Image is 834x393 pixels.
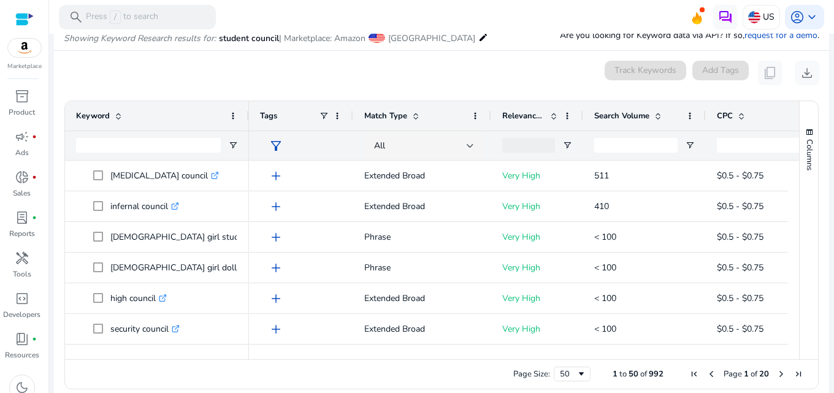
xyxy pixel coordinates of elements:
i: Showing Keyword Research results for: [64,32,216,44]
span: 50 [629,368,638,380]
p: Reports [9,228,35,239]
p: Press to search [86,10,158,24]
p: US [763,6,775,28]
button: Open Filter Menu [228,140,238,150]
span: Keyword [76,110,110,121]
span: $0.5 - $0.75 [717,170,763,181]
p: high council [110,286,167,311]
span: add [269,230,283,245]
p: Very High [502,316,572,341]
p: Very High [502,194,572,219]
div: 50 [560,368,576,380]
span: $0.5 - $0.75 [717,323,763,335]
span: fiber_manual_record [32,134,37,139]
span: Search Volume [594,110,649,121]
div: Previous Page [706,369,716,379]
input: CPC Filter Input [717,138,800,153]
span: < 100 [594,262,616,273]
span: All [374,140,385,151]
span: fiber_manual_record [32,215,37,220]
p: Very High [502,286,572,311]
span: < 100 [594,292,616,304]
span: $0.5 - $0.75 [717,292,763,304]
span: 1 [744,368,749,380]
span: 20 [759,368,769,380]
span: | Marketplace: Amazon [279,32,365,44]
span: add [269,291,283,306]
p: Resources [5,349,39,361]
div: Next Page [776,369,786,379]
p: Extended Broad [364,163,480,188]
span: of [751,368,757,380]
span: 1 [613,368,618,380]
span: add [269,199,283,214]
p: infernal council [110,194,179,219]
span: campaign [15,129,29,144]
p: Marketplace [7,62,42,71]
span: keyboard_arrow_down [805,10,819,25]
mat-icon: edit [478,30,488,45]
span: < 100 [594,231,616,243]
p: security council [110,316,180,341]
span: fiber_manual_record [32,175,37,180]
span: account_circle [790,10,805,25]
span: CPC [717,110,733,121]
span: $0.5 - $0.75 [717,200,763,212]
span: filter_alt [269,139,283,153]
span: Relevance Score [502,110,545,121]
p: Ads [15,147,29,158]
span: 410 [594,200,609,212]
span: Tags [260,110,277,121]
p: Extended Broad [364,347,480,372]
p: Tools [13,269,31,280]
span: search [69,10,83,25]
p: Extended Broad [364,194,480,219]
p: Phrase [364,255,480,280]
p: Very High [502,224,572,250]
p: Very High [502,163,572,188]
span: add [269,169,283,183]
span: 511 [594,170,609,181]
img: amazon.svg [8,39,41,57]
button: Open Filter Menu [562,140,572,150]
input: Keyword Filter Input [76,138,221,153]
div: Last Page [794,369,803,379]
p: Product [9,107,35,118]
p: student [110,347,151,372]
span: add [269,261,283,275]
input: Search Volume Filter Input [594,138,678,153]
p: Phrase [364,224,480,250]
span: Page [724,368,742,380]
span: $0.5 - $0.75 [717,262,763,273]
p: Extended Broad [364,316,480,341]
span: $0.5 - $0.75 [717,231,763,243]
p: Sales [13,188,31,199]
p: [DEMOGRAPHIC_DATA] girl student council election set [110,224,337,250]
span: / [110,10,121,24]
span: Columns [804,139,815,170]
img: us.svg [748,11,760,23]
span: < 100 [594,323,616,335]
p: Very High [502,347,572,372]
p: Developers [3,309,40,320]
div: First Page [689,369,699,379]
span: fiber_manual_record [32,337,37,341]
button: Open Filter Menu [685,140,695,150]
span: donut_small [15,170,29,185]
span: to [619,368,627,380]
span: download [800,66,814,80]
p: Very High [502,255,572,280]
span: student council [219,32,279,44]
span: code_blocks [15,291,29,306]
p: Extended Broad [364,286,480,311]
span: book_4 [15,332,29,346]
span: lab_profile [15,210,29,225]
p: [MEDICAL_DATA] council [110,163,219,188]
span: 992 [649,368,664,380]
span: inventory_2 [15,89,29,104]
span: [GEOGRAPHIC_DATA] [388,32,475,44]
span: handyman [15,251,29,265]
p: [DEMOGRAPHIC_DATA] girl doll student council election set [110,255,354,280]
span: add [269,322,283,337]
span: Match Type [364,110,407,121]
